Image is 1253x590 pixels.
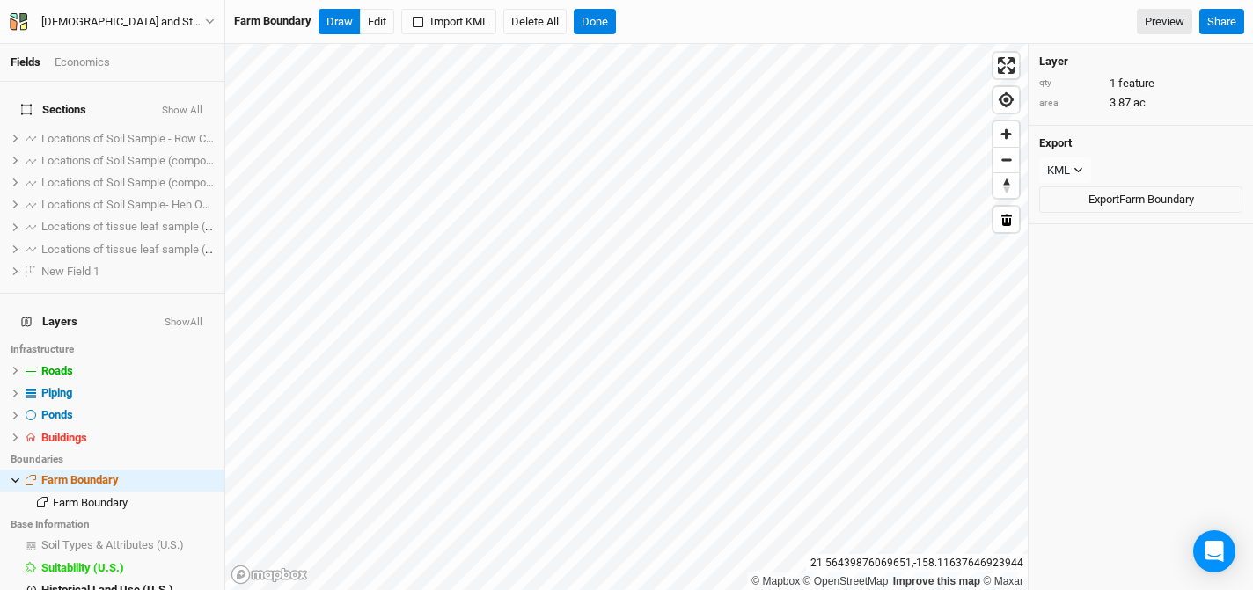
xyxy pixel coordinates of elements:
[893,575,980,587] a: Improve this map
[993,148,1019,172] span: Zoom out
[401,9,496,35] button: Import KML
[41,364,73,377] span: Roads
[55,55,110,70] div: Economics
[234,13,311,29] div: Farm Boundary
[1039,76,1101,90] div: qty
[41,176,351,189] span: Locations of Soil Sample (composite)- [GEOGRAPHIC_DATA] 1
[41,154,214,168] div: Locations of Soil Sample (composite) - Mango Row 2
[993,207,1019,232] button: Delete
[53,496,214,510] div: Farm Boundary
[1118,76,1154,91] span: feature
[803,575,889,587] a: OpenStreetMap
[41,243,336,256] span: Locations of tissue leaf sample (composite)- Mango Row 2
[1039,95,1242,111] div: 3.87
[751,575,800,587] a: Mapbox
[41,243,214,257] div: Locations of tissue leaf sample (composite)- Mango Row 2
[983,575,1023,587] a: Maxar
[41,220,336,233] span: Locations of tissue leaf sample (composite) -Mango Row 1
[41,431,87,444] span: Buildings
[41,198,214,212] div: Locations of Soil Sample- Hen Operation
[41,13,205,31] div: [DEMOGRAPHIC_DATA] and Steph
[41,473,214,487] div: Farm Boundary
[993,121,1019,147] button: Zoom in
[1199,9,1244,35] button: Share
[993,173,1019,198] span: Reset bearing to north
[1137,9,1192,35] a: Preview
[11,55,40,69] a: Fields
[41,154,354,167] span: Locations of Soil Sample (composite) - [GEOGRAPHIC_DATA] 2
[1039,76,1242,91] div: 1
[41,176,214,190] div: Locations of Soil Sample (composite)- Mango Row 1
[1039,97,1101,110] div: area
[41,538,214,552] div: Soil Types & Attributes (U.S.)
[41,408,214,422] div: Ponds
[41,220,214,234] div: Locations of tissue leaf sample (composite) -Mango Row 1
[21,315,77,329] span: Layers
[41,265,99,278] span: New Field 1
[41,386,72,399] span: Piping
[993,87,1019,113] button: Find my location
[360,9,394,35] button: Edit
[161,105,203,117] button: Show All
[53,496,128,509] span: Farm Boundary
[41,408,73,421] span: Ponds
[1039,157,1091,184] button: KML
[503,9,567,35] button: Delete All
[319,9,361,35] button: Draw
[1133,95,1146,111] span: ac
[41,431,214,445] div: Buildings
[41,132,214,146] div: Locations of Soil Sample - Row Crop Field
[9,12,216,32] button: [DEMOGRAPHIC_DATA] and Steph
[225,44,1028,590] canvas: Map
[41,364,214,378] div: Roads
[993,53,1019,78] button: Enter fullscreen
[231,565,308,585] a: Mapbox logo
[993,172,1019,198] button: Reset bearing to north
[41,198,243,211] span: Locations of Soil Sample- Hen Operation
[41,538,184,551] span: Soil Types & Attributes (U.S.)
[574,9,616,35] button: Done
[41,561,124,574] span: Suitability (U.S.)
[41,561,214,575] div: Suitability (U.S.)
[41,132,248,145] span: Locations of Soil Sample - Row Crop Field
[41,386,214,400] div: Piping
[164,317,203,329] button: ShowAll
[1039,55,1242,69] h4: Layer
[1193,530,1235,572] div: Open Intercom Messenger
[41,473,119,486] span: Farm Boundary
[806,554,1028,572] div: 21.56439876069651 , -158.11637646923944
[1039,136,1242,150] h4: Export
[41,265,214,279] div: New Field 1
[41,13,205,31] div: Christian and Steph
[21,103,86,117] span: Sections
[1039,186,1242,213] button: ExportFarm Boundary
[993,147,1019,172] button: Zoom out
[1047,162,1070,179] div: KML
